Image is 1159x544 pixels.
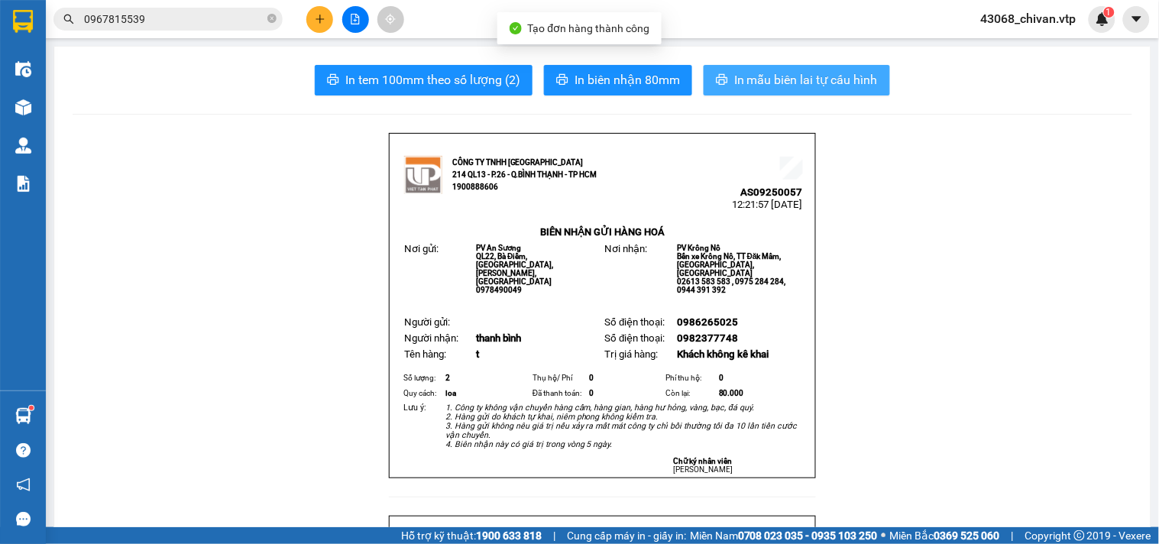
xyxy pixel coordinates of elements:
[13,10,33,33] img: logo-vxr
[1104,7,1115,18] sup: 1
[716,73,728,88] span: printer
[476,244,521,252] span: PV An Sương
[510,22,522,34] span: check-circle
[590,389,594,397] span: 0
[84,11,264,28] input: Tìm tên, số ĐT hoặc mã đơn
[663,386,717,401] td: Còn lại:
[401,386,443,401] td: Quy cách:
[556,73,568,88] span: printer
[890,527,1000,544] span: Miền Bắc
[674,457,733,465] strong: Chữ ký nhân viên
[16,478,31,492] span: notification
[404,243,439,254] span: Nơi gửi:
[719,389,744,397] span: 80.000
[476,529,542,542] strong: 1900 633 818
[16,512,31,526] span: message
[476,252,553,286] span: QL22, Bà Điểm, [GEOGRAPHIC_DATA], [PERSON_NAME], [GEOGRAPHIC_DATA]
[741,186,803,198] span: AS09250057
[267,12,277,27] span: close-circle
[1074,530,1085,541] span: copyright
[63,14,74,24] span: search
[15,61,31,77] img: warehouse-icon
[540,226,665,238] strong: BIÊN NHẬN GỬI HÀNG HOÁ
[590,374,594,382] span: 0
[604,348,658,360] span: Trị giá hàng:
[445,374,450,382] span: 2
[719,374,724,382] span: 0
[734,70,878,89] span: In mẫu biên lai tự cấu hình
[385,14,396,24] span: aim
[445,389,456,397] span: loa
[404,156,442,194] img: logo
[1096,12,1109,26] img: icon-new-feature
[934,529,1000,542] strong: 0369 525 060
[738,529,878,542] strong: 0708 023 035 - 0935 103 250
[677,277,785,294] span: 02613 583 583 , 0975 284 284, 0944 391 392
[1130,12,1144,26] span: caret-down
[544,65,692,96] button: printerIn biên nhận 80mm
[673,465,733,474] span: [PERSON_NAME]
[677,244,720,252] span: PV Krông Nô
[29,406,34,410] sup: 1
[403,403,426,413] span: Lưu ý:
[404,348,446,360] span: Tên hàng:
[350,14,361,24] span: file-add
[1012,527,1014,544] span: |
[528,22,650,34] span: Tạo đơn hàng thành công
[604,332,665,344] span: Số điện thoại:
[476,286,522,294] span: 0978490049
[404,316,450,328] span: Người gửi:
[345,70,520,89] span: In tem 100mm theo số lượng (2)
[604,316,665,328] span: Số điện thoại:
[677,316,738,328] span: 0986265025
[445,403,798,449] em: 1. Công ty không vận chuyển hàng cấm, hàng gian, hàng hư hỏng, vàng, bạc, đá quý. 2. Hàng gửi do ...
[15,99,31,115] img: warehouse-icon
[401,527,542,544] span: Hỗ trợ kỹ thuật:
[575,70,680,89] span: In biên nhận 80mm
[452,158,597,191] strong: CÔNG TY TNHH [GEOGRAPHIC_DATA] 214 QL13 - P.26 - Q.BÌNH THẠNH - TP HCM 1900888606
[377,6,404,33] button: aim
[690,527,878,544] span: Miền Nam
[969,9,1089,28] span: 43068_chivan.vtp
[1106,7,1112,18] span: 1
[306,6,333,33] button: plus
[15,138,31,154] img: warehouse-icon
[567,527,686,544] span: Cung cấp máy in - giấy in:
[604,243,647,254] span: Nơi nhận:
[476,332,521,344] span: thanh bình
[342,6,369,33] button: file-add
[315,65,533,96] button: printerIn tem 100mm theo số lượng (2)
[15,408,31,424] img: warehouse-icon
[704,65,890,96] button: printerIn mẫu biên lai tự cấu hình
[677,348,769,360] span: Khách không kê khai
[530,371,588,386] td: Thụ hộ/ Phí
[327,73,339,88] span: printer
[677,252,782,277] span: Bến xe Krông Nô, TT Đăk Mâm, [GEOGRAPHIC_DATA], [GEOGRAPHIC_DATA]
[15,176,31,192] img: solution-icon
[553,527,555,544] span: |
[401,371,443,386] td: Số lượng:
[476,348,479,360] span: t
[530,386,588,401] td: Đã thanh toán:
[733,199,803,210] span: 12:21:57 [DATE]
[16,443,31,458] span: question-circle
[267,14,277,23] span: close-circle
[882,533,886,539] span: ⚪️
[315,14,325,24] span: plus
[677,332,738,344] span: 0982377748
[663,371,717,386] td: Phí thu hộ:
[1123,6,1150,33] button: caret-down
[404,332,458,344] span: Người nhận:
